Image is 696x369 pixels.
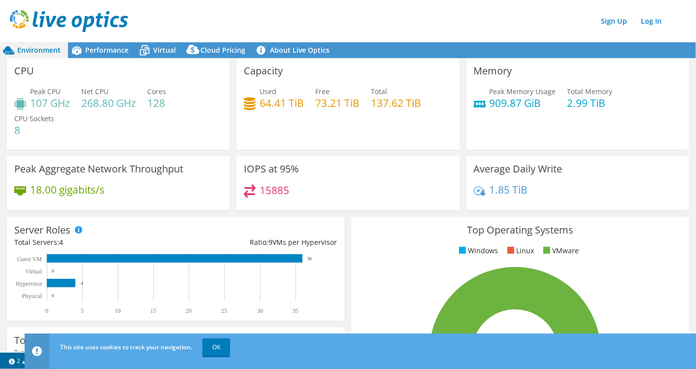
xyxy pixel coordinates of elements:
[359,225,681,235] h3: Top Operating Systems
[30,98,70,108] h4: 107 GHz
[81,98,136,108] h4: 268.80 GHz
[14,114,54,123] span: CPU Sockets
[30,184,104,195] h4: 18.00 gigabits/s
[52,293,54,298] text: 0
[200,45,245,55] span: Cloud Pricing
[567,87,613,96] span: Total Memory
[186,307,192,314] text: 20
[315,87,330,96] span: Free
[315,98,360,108] h4: 73.21 TiB
[81,307,84,314] text: 5
[541,245,579,256] li: VMware
[147,87,166,96] span: Cores
[490,87,556,96] span: Peak Memory Usage
[636,14,666,28] a: Log In
[490,98,556,108] h4: 909.87 GiB
[14,164,183,174] h3: Peak Aggregate Network Throughput
[474,66,512,76] h3: Memory
[17,45,61,55] span: Environment
[260,98,304,108] h4: 64.41 TiB
[150,307,156,314] text: 15
[10,10,128,32] img: live_optics_svg.svg
[244,164,299,174] h3: IOPS at 95%
[17,256,42,263] text: Guest VM
[244,66,283,76] h3: Capacity
[22,293,42,300] text: Physical
[2,355,33,367] a: 2
[81,281,83,286] text: 4
[293,307,298,314] text: 35
[45,307,48,314] text: 0
[505,245,534,256] li: Linux
[153,45,176,55] span: Virtual
[115,307,121,314] text: 10
[16,280,42,287] text: Hypervisor
[14,335,133,346] h3: Top Server Manufacturers
[490,184,528,195] h4: 1.85 TiB
[81,87,108,96] span: Net CPU
[596,14,632,28] a: Sign Up
[60,343,192,351] span: This site uses cookies to track your navigation.
[14,225,70,235] h3: Server Roles
[202,338,230,356] a: OK
[176,237,337,248] div: Ratio: VMs per Hypervisor
[253,42,337,58] a: About Live Optics
[221,307,227,314] text: 25
[26,268,42,275] text: Virtual
[14,237,176,248] div: Total Servers:
[260,87,276,96] span: Used
[257,307,263,314] text: 30
[14,125,54,135] h4: 8
[85,45,129,55] span: Performance
[371,98,421,108] h4: 137.62 TiB
[457,245,498,256] li: Windows
[59,237,63,247] span: 4
[371,87,387,96] span: Total
[268,237,272,247] span: 9
[260,185,289,196] h4: 15885
[474,164,563,174] h3: Average Daily Write
[14,347,337,358] h4: Total Manufacturers:
[307,256,312,261] text: 36
[14,66,34,76] h3: CPU
[30,87,61,96] span: Peak CPU
[52,268,54,273] text: 0
[147,98,166,108] h4: 128
[567,98,613,108] h4: 2.99 TiB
